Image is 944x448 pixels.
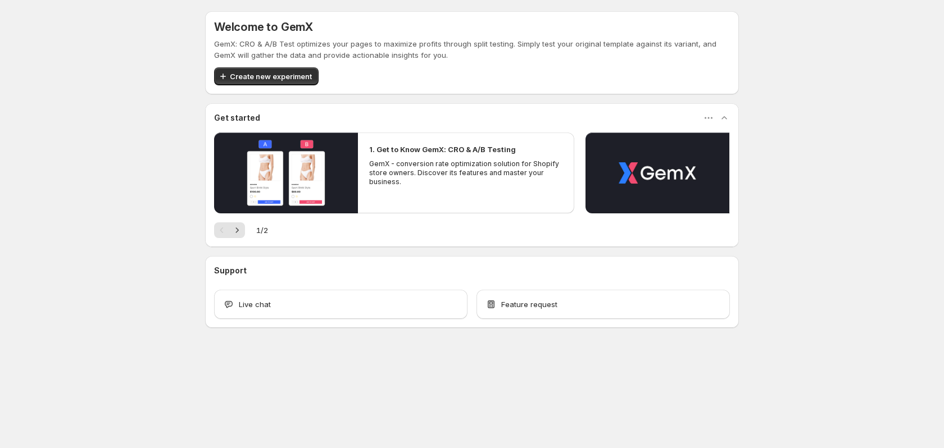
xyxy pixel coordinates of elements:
span: Create new experiment [230,71,312,82]
button: Next [229,222,245,238]
p: GemX - conversion rate optimization solution for Shopify store owners. Discover its features and ... [369,159,562,186]
span: Feature request [501,299,557,310]
h3: Get started [214,112,260,124]
span: Live chat [239,299,271,310]
button: Play video [586,132,729,213]
nav: Pagination [214,222,245,238]
button: Create new experiment [214,67,319,85]
span: 1 / 2 [256,225,268,236]
p: GemX: CRO & A/B Test optimizes your pages to maximize profits through split testing. Simply test ... [214,38,730,61]
button: Play video [214,132,358,213]
h5: Welcome to GemX [214,20,313,34]
h2: 1. Get to Know GemX: CRO & A/B Testing [369,144,516,155]
h3: Support [214,265,247,276]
